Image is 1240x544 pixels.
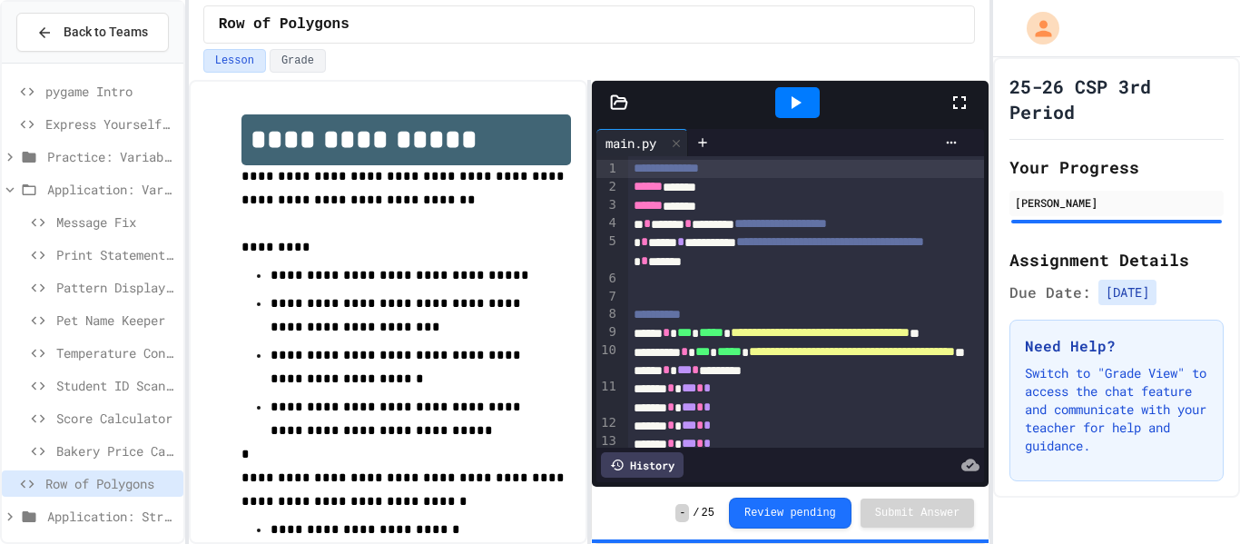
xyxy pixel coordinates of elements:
span: Application: Variables/Print [47,180,176,199]
span: Student ID Scanner [56,376,176,395]
span: Pattern Display Challenge [56,278,176,297]
span: Application: Strings, Inputs, Math [47,507,176,526]
iframe: chat widget [1164,471,1222,526]
span: Express Yourself in Python! [45,114,176,134]
div: 11 [596,378,619,414]
div: 3 [596,196,619,214]
span: / [693,506,699,520]
div: 9 [596,323,619,341]
span: Temperature Converter [56,343,176,362]
span: - [675,504,689,522]
div: main.py [596,134,665,153]
h3: Need Help? [1025,335,1208,357]
span: Print Statement Repair [56,245,176,264]
p: Switch to "Grade View" to access the chat feature and communicate with your teacher for help and ... [1025,364,1208,455]
span: [DATE] [1098,280,1156,305]
span: Bakery Price Calculator [56,441,176,460]
div: 7 [596,288,619,306]
div: 12 [596,414,619,432]
div: 5 [596,232,619,269]
h2: Your Progress [1009,154,1224,180]
span: Back to Teams [64,23,148,42]
span: Pet Name Keeper [56,311,176,330]
div: main.py [596,129,688,156]
span: Score Calculator [56,409,176,428]
div: 4 [596,214,619,232]
span: Row of Polygons [219,14,349,35]
h1: 25-26 CSP 3rd Period [1009,74,1224,124]
div: 13 [596,432,619,450]
span: Submit Answer [875,506,960,520]
div: 1 [596,160,619,178]
span: Practice: Variables/Print [47,147,176,166]
iframe: chat widget [1089,392,1222,470]
span: Due Date: [1009,282,1091,303]
div: 2 [596,178,619,196]
h2: Assignment Details [1009,247,1224,272]
button: Grade [270,49,326,73]
span: 25 [702,506,714,520]
div: 6 [596,270,619,288]
button: Submit Answer [861,499,975,528]
div: My Account [1008,7,1064,49]
button: Back to Teams [16,13,169,52]
div: [PERSON_NAME] [1015,194,1218,211]
span: pygame Intro [45,82,176,101]
div: 10 [596,341,619,378]
div: History [601,452,684,478]
button: Review pending [729,498,851,529]
button: Lesson [203,49,266,73]
span: Row of Polygons [45,474,176,493]
div: 8 [596,305,619,323]
span: Message Fix [56,213,176,232]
